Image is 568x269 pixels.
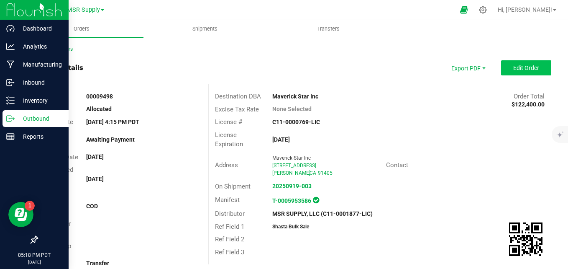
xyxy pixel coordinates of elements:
span: [STREET_ADDRESS] [272,163,316,168]
inline-svg: Analytics [6,42,15,51]
span: License # [215,118,242,126]
span: Orders [62,25,101,33]
strong: [DATE] [272,136,290,143]
p: Outbound [15,114,65,124]
strong: C11-0000769-LIC [272,119,320,125]
iframe: Resource center [8,202,33,227]
span: Order Total [514,93,545,100]
strong: Shasta Bulk Sale [272,224,309,230]
span: MSR Supply [67,6,100,13]
p: Inbound [15,78,65,88]
li: Export PDF [443,60,493,75]
a: Shipments [143,20,267,38]
span: 91405 [318,170,333,176]
strong: MSR SUPPLY, LLC (C11-0001877-LIC) [272,210,373,217]
span: Contact [386,161,408,169]
strong: [DATE] 4:15 PM PDT [86,119,139,125]
p: 05:18 PM PDT [4,251,65,259]
strong: [DATE] [86,176,104,182]
iframe: Resource center unread badge [25,201,35,211]
span: Shipments [181,25,229,33]
p: Inventory [15,96,65,106]
span: Transfers [305,25,351,33]
span: Distributor [215,210,245,217]
span: [PERSON_NAME] [272,170,310,176]
span: Destination DBA [215,93,261,100]
span: Excise Tax Rate [215,106,259,113]
inline-svg: Dashboard [6,24,15,33]
p: [DATE] [4,259,65,265]
p: Analytics [15,41,65,52]
span: CA [310,170,316,176]
img: Scan me! [509,222,542,256]
p: Dashboard [15,23,65,34]
button: Edit Order [501,60,551,75]
inline-svg: Inventory [6,96,15,105]
a: Transfers [267,20,390,38]
strong: Allocated [86,106,112,112]
strong: Maverick Star Inc [272,93,318,100]
inline-svg: Outbound [6,114,15,123]
span: Address [215,161,238,169]
a: Orders [20,20,143,38]
div: Manage settings [478,6,488,14]
p: Reports [15,132,65,142]
strong: 00009498 [86,93,113,100]
span: Ref Field 2 [215,235,244,243]
strong: [DATE] [86,153,104,160]
strong: COD [86,203,98,210]
span: Ref Field 1 [215,223,244,230]
strong: Transfer [86,260,109,266]
span: Edit Order [513,65,539,71]
span: License Expiration [215,131,243,148]
strong: None Selected [272,106,312,112]
strong: $122,400.00 [512,101,545,108]
qrcode: 00009498 [509,222,542,256]
a: T-0005953586 [272,197,311,204]
inline-svg: Inbound [6,78,15,87]
span: , [309,170,310,176]
span: Maverick Star Inc [272,155,311,161]
span: Ref Field 3 [215,248,244,256]
span: Manifest [215,196,240,204]
span: On Shipment [215,183,251,190]
strong: Awaiting Payment [86,136,135,143]
span: Open Ecommerce Menu [455,2,473,18]
inline-svg: Manufacturing [6,60,15,69]
inline-svg: Reports [6,132,15,141]
span: In Sync [313,196,319,204]
span: Hi, [PERSON_NAME]! [498,6,552,13]
a: 20250919-003 [272,183,312,189]
p: Manufacturing [15,59,65,70]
